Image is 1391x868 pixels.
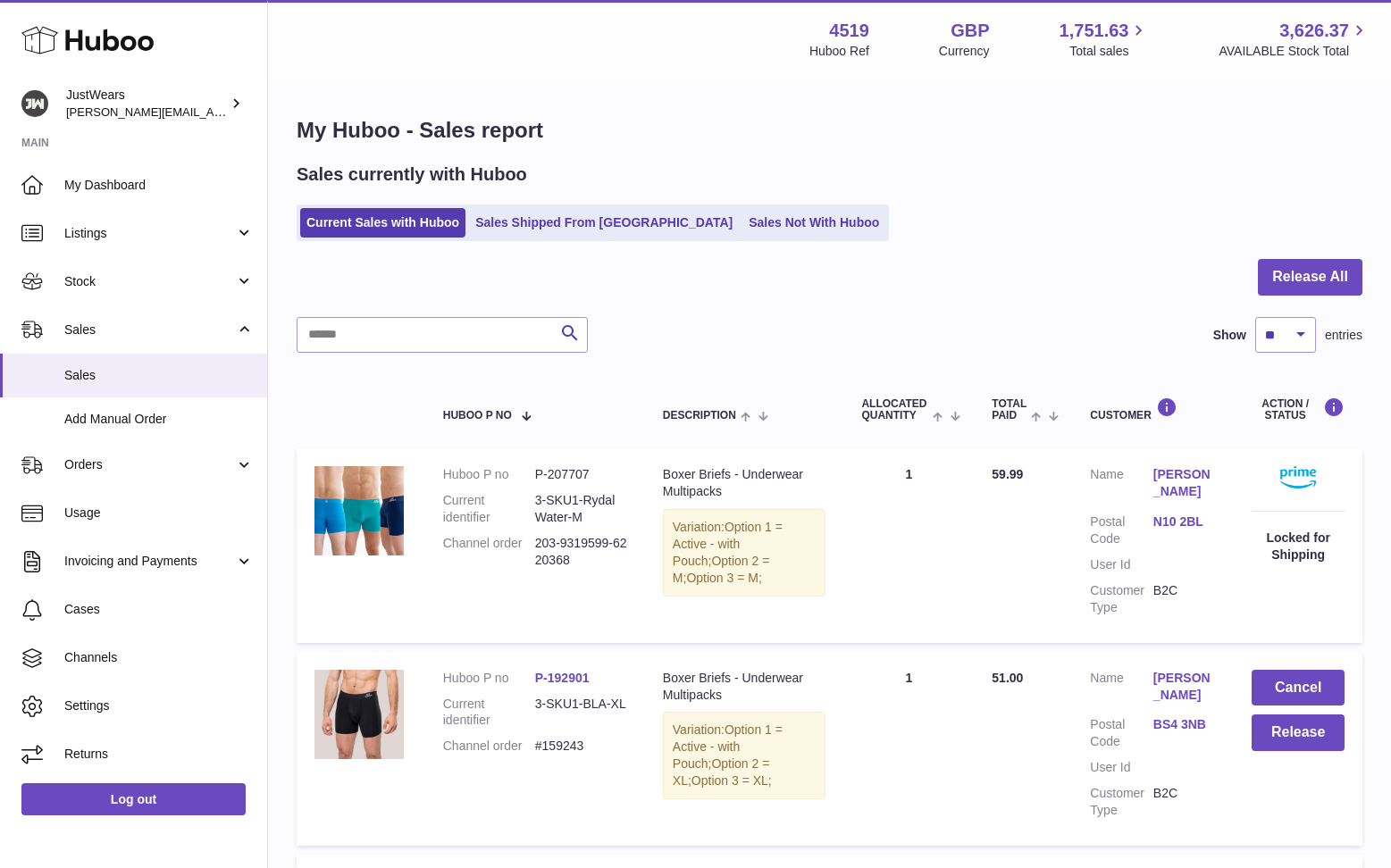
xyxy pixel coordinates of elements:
span: Usage [64,505,254,522]
dt: Name [1090,670,1153,708]
dt: Name [1090,466,1153,505]
span: Option 2 = M; [673,554,770,585]
dd: 3-SKU1-BLA-XL [535,696,627,730]
div: Boxer Briefs - Underwear Multipacks [663,466,826,500]
div: Boxer Briefs - Underwear Multipacks [663,670,826,704]
a: BS4 3NB [1153,716,1217,733]
span: My Dashboard [64,177,254,194]
span: Cases [64,601,254,618]
span: Description [663,410,736,421]
span: Total paid [992,398,1026,421]
span: Invoicing and Payments [64,553,235,570]
strong: GBP [951,19,989,43]
span: Option 3 = XL; [691,773,772,788]
img: 45191694703492.png [314,466,404,555]
div: Huboo Ref [809,43,869,60]
dt: Huboo P no [443,466,535,483]
a: Sales Shipped From [GEOGRAPHIC_DATA] [469,208,739,238]
span: 59.99 [992,467,1023,481]
a: Current Sales with Huboo [300,208,465,238]
h2: Sales currently with Huboo [297,163,527,187]
span: Settings [64,697,254,714]
dt: Huboo P no [443,670,535,687]
span: [PERSON_NAME][EMAIL_ADDRESS][DOMAIN_NAME] [66,104,358,119]
span: Sales [64,367,254,384]
a: Log out [21,783,246,815]
a: 3,626.37 AVAILABLE Stock Total [1219,19,1370,60]
dt: User Id [1090,556,1153,573]
span: Sales [64,321,235,338]
span: Returns [64,746,254,763]
td: 1 [843,448,974,642]
dt: User Id [1090,759,1153,776]
dt: Current identifier [443,696,535,730]
div: Variation: [663,509,826,597]
strong: 4519 [829,19,869,43]
span: Add Manual Order [64,411,254,428]
dt: Customer Type [1090,785,1153,819]
td: 1 [843,652,974,846]
h1: My Huboo - Sales report [297,116,1362,145]
a: Sales Not With Huboo [742,208,885,238]
dt: Channel order [443,535,535,569]
img: josh@just-wears.com [21,90,48,117]
span: Listings [64,225,235,242]
a: [PERSON_NAME] [1153,670,1217,704]
div: Action / Status [1252,397,1345,421]
a: P-192901 [535,671,590,685]
span: Option 3 = M; [686,571,761,585]
div: JustWears [66,87,227,121]
span: 3,626.37 [1279,19,1349,43]
button: Release [1252,714,1345,751]
dt: Postal Code [1090,716,1153,750]
button: Release All [1258,259,1362,296]
dd: B2C [1153,785,1217,819]
dd: 3-SKU1-Rydal Water-M [535,492,627,526]
span: Stock [64,273,235,290]
label: Show [1213,327,1246,344]
span: Option 1 = Active - with Pouch; [673,722,783,771]
span: entries [1325,327,1362,344]
img: 45191626282998.jpg [314,670,404,759]
span: ALLOCATED Quantity [861,398,928,421]
dt: Customer Type [1090,582,1153,616]
dt: Postal Code [1090,513,1153,547]
span: Total sales [1069,43,1149,60]
a: 1,751.63 Total sales [1060,19,1150,60]
span: Option 2 = XL; [673,756,770,788]
dd: P-207707 [535,466,627,483]
div: Locked for Shipping [1252,530,1345,563]
span: Huboo P no [443,410,512,421]
button: Cancel [1252,670,1345,706]
a: N10 2BL [1153,513,1217,530]
span: Orders [64,456,235,473]
dd: #159243 [535,738,627,755]
div: Variation: [663,712,826,799]
div: Customer [1090,397,1216,421]
a: [PERSON_NAME] [1153,466,1217,500]
span: 1,751.63 [1060,19,1129,43]
dd: 203-9319599-6220368 [535,535,627,569]
dt: Current identifier [443,492,535,526]
span: Option 1 = Active - with Pouch; [673,520,783,568]
div: Currency [939,43,990,60]
img: primelogo.png [1280,466,1316,488]
span: AVAILABLE Stock Total [1219,43,1370,60]
span: Channels [64,649,254,666]
span: 51.00 [992,671,1023,685]
dd: B2C [1153,582,1217,616]
dt: Channel order [443,738,535,755]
